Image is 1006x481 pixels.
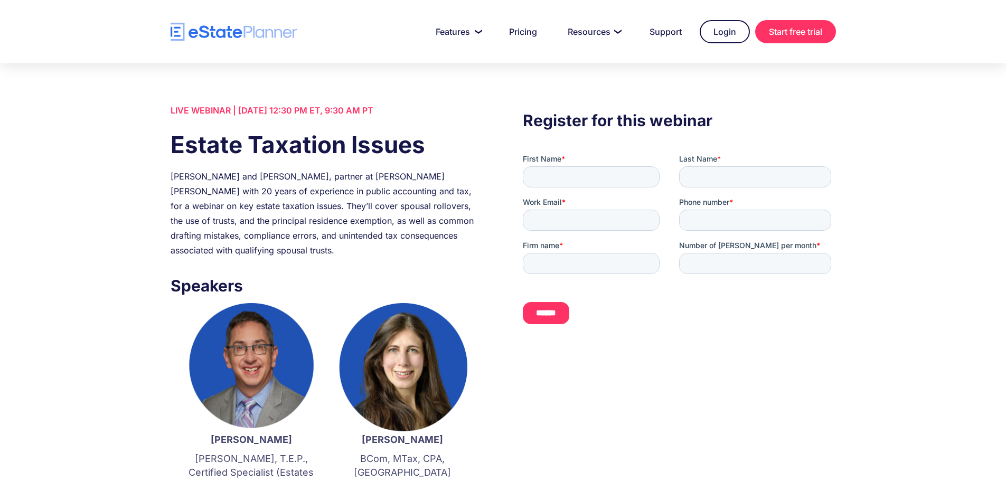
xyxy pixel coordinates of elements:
a: Login [700,20,750,43]
a: Support [637,21,694,42]
a: Features [423,21,491,42]
a: Pricing [496,21,550,42]
a: home [171,23,297,41]
p: BCom, MTax, CPA, [GEOGRAPHIC_DATA] [337,452,467,479]
div: LIVE WEBINAR | [DATE] 12:30 PM ET, 9:30 AM PT [171,103,483,118]
h3: Register for this webinar [523,108,835,133]
strong: [PERSON_NAME] [211,434,292,445]
div: [PERSON_NAME] and [PERSON_NAME], partner at [PERSON_NAME] [PERSON_NAME] with 20 years of experien... [171,169,483,258]
h3: Speakers [171,273,483,298]
a: Start free trial [755,20,836,43]
a: Resources [555,21,632,42]
strong: [PERSON_NAME] [362,434,443,445]
iframe: Form 0 [523,154,835,333]
h1: Estate Taxation Issues [171,128,483,161]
